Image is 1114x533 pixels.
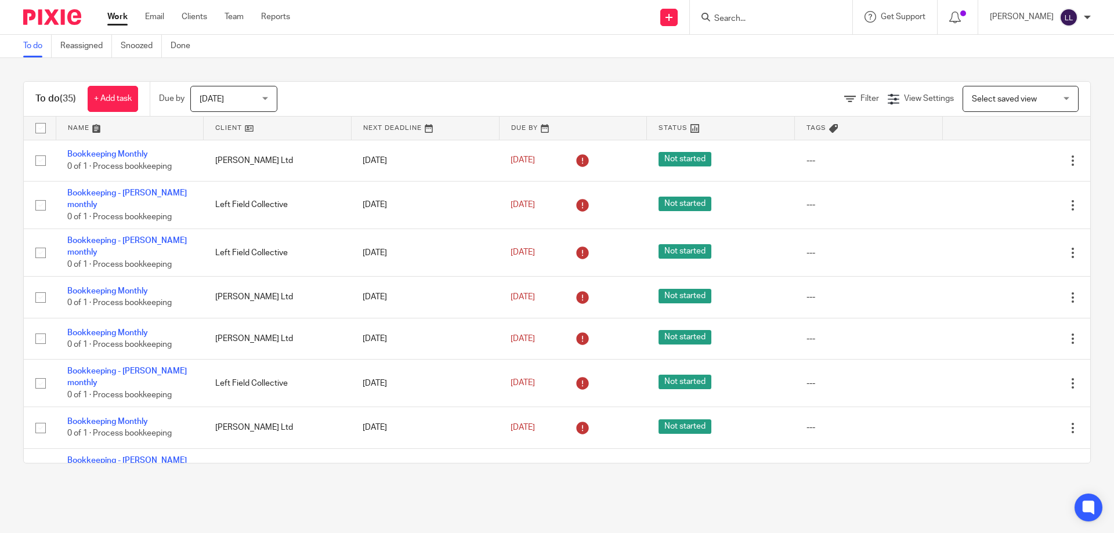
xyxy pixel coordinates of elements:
span: 0 of 1 · Process bookkeeping [67,430,172,438]
a: To do [23,35,52,57]
img: Pixie [23,9,81,25]
div: --- [806,422,931,433]
a: Bookkeeping - [PERSON_NAME] monthly [67,237,187,256]
td: [DATE] [351,277,499,318]
span: [DATE] [511,201,535,209]
a: Bookkeeping Monthly [67,287,148,295]
a: Clients [182,11,207,23]
div: --- [806,333,931,345]
a: Bookkeeping Monthly [67,150,148,158]
input: Search [713,14,818,24]
a: Bookkeeping - [PERSON_NAME] monthly [67,189,187,209]
td: [PERSON_NAME] Ltd [204,318,352,359]
span: Not started [659,152,711,166]
span: View Settings [904,95,954,103]
span: Not started [659,244,711,259]
td: [DATE] [351,448,499,496]
div: --- [806,155,931,166]
td: [DATE] [351,407,499,448]
span: [DATE] [200,95,224,103]
span: 0 of 1 · Process bookkeeping [67,213,172,221]
td: [DATE] [351,360,499,407]
td: Left Field Collective [204,360,352,407]
td: [DATE] [351,229,499,277]
span: [DATE] [511,293,535,301]
td: [DATE] [351,181,499,229]
span: Select saved view [972,95,1037,103]
td: [PERSON_NAME] Ltd [204,407,352,448]
p: Due by [159,93,185,104]
span: [DATE] [511,157,535,165]
span: [DATE] [511,249,535,257]
span: [DATE] [511,379,535,387]
span: Not started [659,375,711,389]
a: Bookkeeping Monthly [67,329,148,337]
a: Bookkeeping - [PERSON_NAME] monthly [67,367,187,387]
img: svg%3E [1059,8,1078,27]
a: Bookkeeping - [PERSON_NAME] monthly [67,456,187,476]
span: Not started [659,330,711,345]
span: 0 of 1 · Process bookkeeping [67,299,172,307]
div: --- [806,199,931,211]
td: Left Field Collective [204,229,352,277]
h1: To do [35,93,76,105]
div: --- [806,291,931,303]
a: Reports [261,11,290,23]
td: [DATE] [351,318,499,359]
td: Left Field Collective [204,448,352,496]
span: 0 of 1 · Process bookkeeping [67,162,172,171]
a: Work [107,11,128,23]
a: Bookkeeping Monthly [67,418,148,426]
span: 0 of 1 · Process bookkeeping [67,340,172,349]
span: Get Support [881,13,925,21]
span: Filter [860,95,879,103]
a: Done [171,35,199,57]
span: [DATE] [511,335,535,343]
a: + Add task [88,86,138,112]
span: Not started [659,289,711,303]
span: 0 of 1 · Process bookkeeping [67,391,172,399]
td: [DATE] [351,140,499,181]
a: Team [225,11,244,23]
div: --- [806,247,931,259]
p: [PERSON_NAME] [990,11,1054,23]
td: [PERSON_NAME] Ltd [204,140,352,181]
td: [PERSON_NAME] Ltd [204,277,352,318]
a: Email [145,11,164,23]
a: Reassigned [60,35,112,57]
span: [DATE] [511,423,535,432]
div: --- [806,378,931,389]
a: Snoozed [121,35,162,57]
td: Left Field Collective [204,181,352,229]
span: (35) [60,94,76,103]
span: Not started [659,197,711,211]
span: 0 of 1 · Process bookkeeping [67,260,172,269]
span: Not started [659,419,711,434]
span: Tags [806,125,826,131]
